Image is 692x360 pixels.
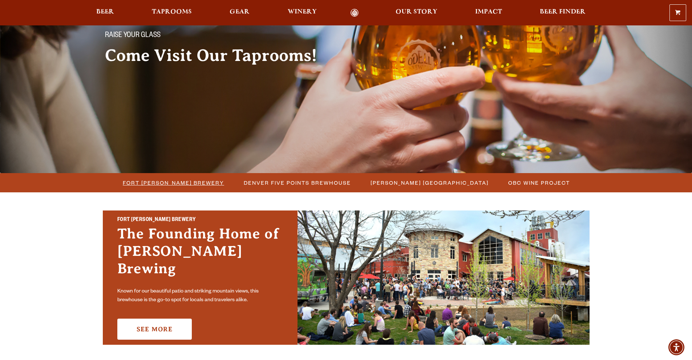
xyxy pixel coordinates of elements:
a: Taprooms [147,9,197,17]
span: Our Story [396,9,437,15]
div: Accessibility Menu [668,339,684,355]
span: Denver Five Points Brewhouse [244,177,351,188]
a: OBC Wine Project [504,177,574,188]
span: OBC Wine Project [508,177,570,188]
a: Winery [283,9,321,17]
span: Winery [288,9,317,15]
span: Fort [PERSON_NAME] Brewery [123,177,224,188]
a: Gear [225,9,254,17]
a: Odell Home [341,9,368,17]
a: See More [117,319,192,340]
a: Fort [PERSON_NAME] Brewery [118,177,228,188]
a: Beer [92,9,119,17]
h2: Fort [PERSON_NAME] Brewery [117,216,283,225]
a: Denver Five Points Brewhouse [239,177,355,188]
a: Beer Finder [535,9,590,17]
img: Fort Collins Brewery & Taproom' [298,210,590,345]
h3: The Founding Home of [PERSON_NAME] Brewing [117,225,283,285]
a: Our Story [391,9,442,17]
a: Impact [470,9,507,17]
a: [PERSON_NAME] [GEOGRAPHIC_DATA] [366,177,492,188]
span: Beer Finder [540,9,586,15]
span: Beer [96,9,114,15]
span: Raise your glass [105,31,161,41]
span: Impact [475,9,502,15]
span: Taprooms [152,9,192,15]
span: Gear [230,9,250,15]
p: Known for our beautiful patio and striking mountain views, this brewhouse is the go-to spot for l... [117,287,283,305]
h2: Come Visit Our Taprooms! [105,46,332,65]
span: [PERSON_NAME] [GEOGRAPHIC_DATA] [371,177,489,188]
